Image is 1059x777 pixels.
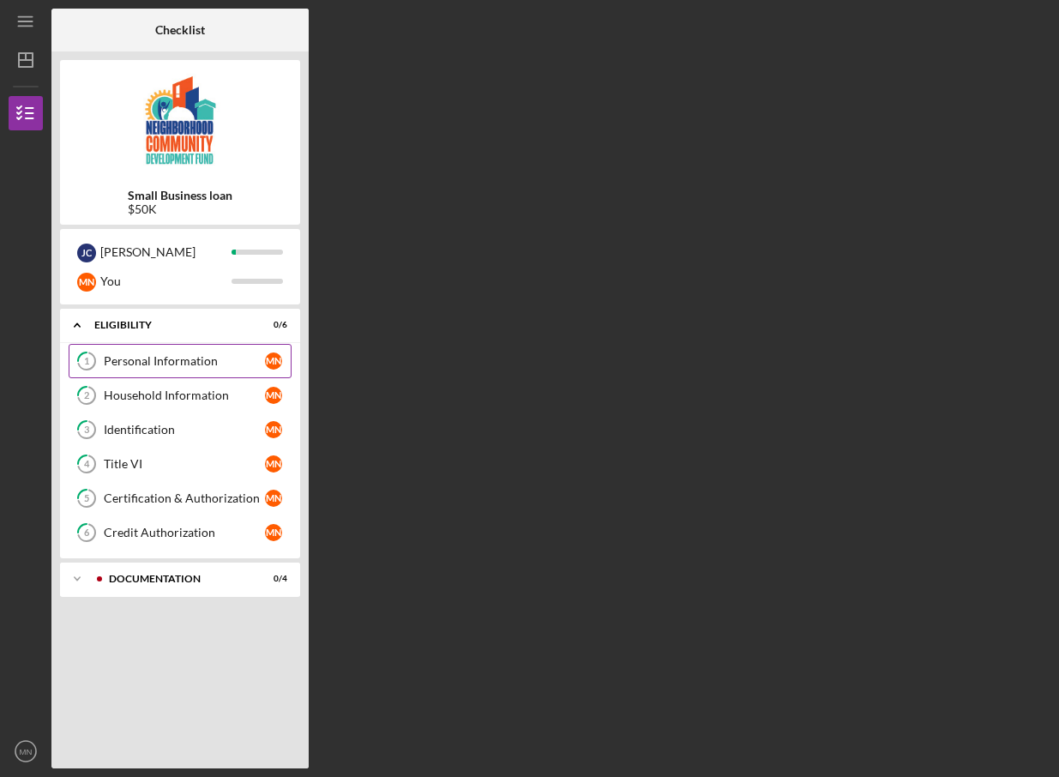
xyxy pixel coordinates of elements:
div: Household Information [104,388,265,402]
div: M N [265,352,282,370]
div: Personal Information [104,354,265,368]
tspan: 3 [84,425,89,436]
div: 0 / 4 [256,574,287,584]
div: M N [265,387,282,404]
a: 5Certification & AuthorizationMN [69,481,292,515]
a: 6Credit AuthorizationMN [69,515,292,550]
div: M N [77,273,96,292]
img: Product logo [60,69,300,172]
tspan: 1 [84,356,89,367]
a: 1Personal InformationMN [69,344,292,378]
div: Certification & Authorization [104,491,265,505]
tspan: 4 [84,459,90,470]
div: Credit Authorization [104,526,265,539]
a: 3IdentificationMN [69,413,292,447]
div: J C [77,244,96,262]
a: 2Household InformationMN [69,378,292,413]
div: M N [265,490,282,507]
tspan: 2 [84,390,89,401]
div: $50K [128,202,232,216]
b: Checklist [155,23,205,37]
div: M N [265,455,282,473]
tspan: 5 [84,493,89,504]
div: [PERSON_NAME] [100,238,232,267]
div: Eligibility [94,320,244,330]
div: 0 / 6 [256,320,287,330]
div: You [100,267,232,296]
div: M N [265,421,282,438]
a: 4Title VIMN [69,447,292,481]
tspan: 6 [84,527,90,539]
div: Identification [104,423,265,437]
button: MN [9,734,43,768]
div: Documentation [109,574,244,584]
b: Small Business loan [128,189,232,202]
text: MN [20,747,33,756]
div: Title VI [104,457,265,471]
div: M N [265,524,282,541]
